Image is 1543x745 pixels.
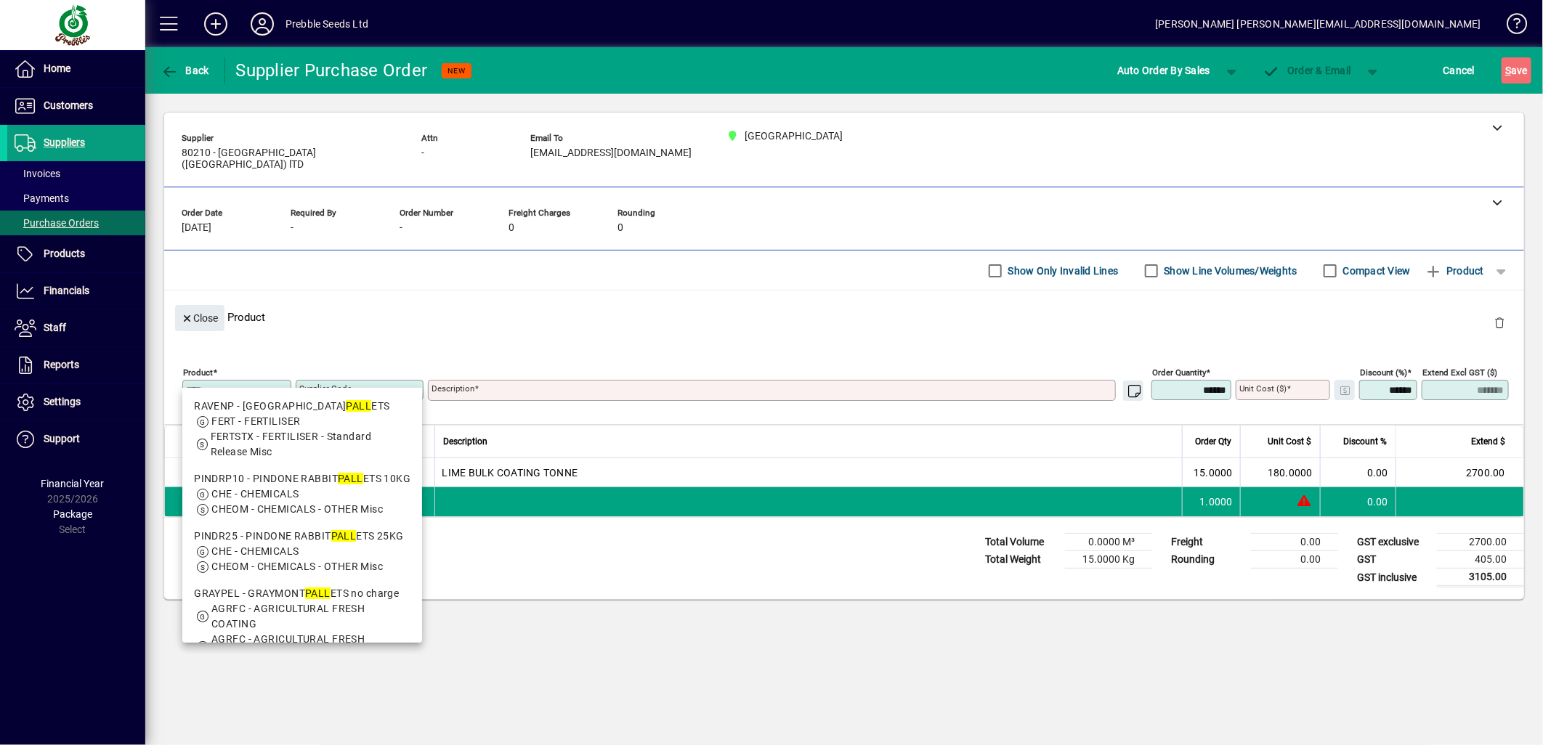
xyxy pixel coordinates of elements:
[44,137,85,148] span: Suppliers
[978,551,1065,569] td: Total Weight
[171,311,228,324] app-page-header-button: Close
[44,62,70,74] span: Home
[7,51,145,87] a: Home
[1268,433,1311,449] span: Unit Cost $
[7,186,145,211] a: Payments
[1343,433,1387,449] span: Discount %
[1239,383,1287,394] mat-label: Unit Cost ($)
[53,508,92,520] span: Package
[44,359,79,370] span: Reports
[44,396,81,407] span: Settings
[194,471,410,487] div: PINDRP10 - PINDONE RABBIT ETS 10KG
[194,399,410,414] div: RAVENP - [GEOGRAPHIC_DATA] ETS
[1195,433,1231,449] span: Order Qty
[1350,569,1437,587] td: GST inclusive
[1117,59,1210,82] span: Auto Order By Sales
[442,465,578,480] span: LIME BULK COATING TONNE
[161,65,209,76] span: Back
[145,57,225,84] app-page-header-button: Back
[1471,433,1505,449] span: Extend $
[1482,316,1517,329] app-page-header-button: Delete
[1251,551,1338,569] td: 0.00
[7,384,145,420] a: Settings
[400,222,402,234] span: -
[447,66,466,76] span: NEW
[15,217,99,229] span: Purchase Orders
[617,222,623,234] span: 0
[211,488,299,500] span: CHE - CHEMICALS
[1496,3,1525,50] a: Knowledge Base
[183,367,213,378] mat-label: Product
[157,57,213,84] button: Back
[7,88,145,124] a: Customers
[211,431,372,457] span: FERTSTX - FERTILISER - Standard Release Misc
[1482,305,1517,340] button: Delete
[182,147,400,171] span: 80210 - [GEOGRAPHIC_DATA] ([GEOGRAPHIC_DATA]) lTD
[7,273,145,309] a: Financials
[1437,534,1524,551] td: 2700.00
[530,147,692,159] span: [EMAIL_ADDRESS][DOMAIN_NAME]
[182,393,422,465] mat-option: RAVENP - RAVENSDOWN PALLETS
[1152,367,1206,378] mat-label: Order Quantity
[509,222,514,234] span: 0
[194,586,410,601] div: GRAYPEL - GRAYMONT ETS no charge
[211,545,299,557] span: CHE - CHEMICALS
[1505,59,1528,82] span: ave
[181,306,219,330] span: Close
[1164,551,1251,569] td: Rounding
[1240,458,1320,487] td: 180.0000
[15,192,69,204] span: Payments
[1340,264,1411,278] label: Compact View
[182,523,422,580] mat-option: PINDR25 - PINDONE RABBIT PALLETS 25KG
[305,587,331,599] em: PALL
[331,530,357,542] em: PALL
[175,305,224,331] button: Close
[1255,57,1358,84] button: Order & Email
[1422,367,1497,378] mat-label: Extend excl GST ($)
[1162,264,1297,278] label: Show Line Volumes/Weights
[182,465,422,523] mat-option: PINDRP10 - PINDONE RABBIT PALLETS 10KG
[1443,59,1475,82] span: Cancel
[7,236,145,272] a: Products
[1437,551,1524,569] td: 405.00
[1065,551,1152,569] td: 15.0000 Kg
[44,248,85,259] span: Products
[211,603,365,630] span: AGRFC - AGRICULTURAL FRESH COATING
[1182,487,1240,516] td: 1.0000
[444,433,488,449] span: Description
[41,478,105,489] span: Financial Year
[1005,264,1119,278] label: Show Only Invalid Lines
[346,400,371,412] em: PALL
[211,503,383,515] span: CHEOM - CHEMICALS - OTHER Misc
[1110,57,1218,84] button: Auto Order By Sales
[1320,458,1396,487] td: 0.00
[239,11,285,37] button: Profile
[978,534,1065,551] td: Total Volume
[1502,57,1531,84] button: Save
[182,222,211,234] span: [DATE]
[1396,458,1523,487] td: 2700.00
[1164,534,1251,551] td: Freight
[236,59,428,82] div: Supplier Purchase Order
[15,168,60,179] span: Invoices
[211,415,300,427] span: FERT - FERTILISER
[1350,534,1437,551] td: GST exclusive
[211,561,383,572] span: CHEOM - CHEMICALS - OTHER Misc
[299,383,352,394] mat-label: Supplier Code
[285,12,368,36] div: Prebble Seeds Ltd
[1440,57,1479,84] button: Cancel
[7,161,145,186] a: Invoices
[7,211,145,235] a: Purchase Orders
[44,433,80,444] span: Support
[1350,551,1437,569] td: GST
[1155,12,1481,36] div: [PERSON_NAME] [PERSON_NAME][EMAIL_ADDRESS][DOMAIN_NAME]
[1505,65,1511,76] span: S
[44,285,89,296] span: Financials
[1251,534,1338,551] td: 0.00
[291,222,293,234] span: -
[1065,534,1152,551] td: 0.0000 M³
[1263,65,1351,76] span: Order & Email
[182,580,422,668] mat-option: GRAYPEL - GRAYMONT PALLETS no charge
[1437,569,1524,587] td: 3105.00
[193,11,239,37] button: Add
